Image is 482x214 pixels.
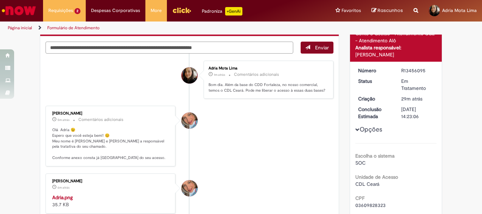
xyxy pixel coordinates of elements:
div: [PERSON_NAME] [52,179,170,183]
div: [PERSON_NAME] [52,111,170,116]
div: Analista responsável: [355,44,437,51]
div: Adria Mota Lima [209,66,326,71]
small: Comentários adicionais [78,117,123,123]
span: 5m atrás [58,118,70,122]
div: Padroniza [202,7,242,16]
p: Bom dia. Além da base do CDD Fortaleza, no nosso comercial, temos o CDL Ceará. Pode me liberar o ... [209,82,326,93]
time: 28/08/2025 09:43:02 [58,118,70,122]
b: Escolha o sistema [355,153,394,159]
div: [DATE] 14:23:06 [401,106,434,120]
button: Enviar [301,42,333,54]
span: Enviar [315,44,329,51]
a: Rascunhos [372,7,403,14]
div: Adria Mota Lima [181,67,198,84]
div: R13456095 [401,67,434,74]
a: Página inicial [8,25,32,31]
div: 35.7 KB [52,194,170,208]
span: SOC [355,160,366,166]
a: Formulário de Atendimento [47,25,100,31]
img: ServiceNow [1,4,37,18]
span: 2 [74,8,80,14]
div: 28/08/2025 09:18:55 [401,95,434,102]
time: 28/08/2025 09:18:55 [401,96,422,102]
p: Olá Adria 😉 Espero que você esteja bem!! 😊 Meu nome é [PERSON_NAME] e [PERSON_NAME] a responsável... [52,127,170,160]
a: Adria.png [52,194,73,201]
span: Rascunhos [378,7,403,14]
b: CPF [355,195,364,201]
dt: Número [353,67,396,74]
small: Comentários adicionais [234,72,279,78]
span: 29m atrás [401,96,422,102]
div: Jacqueline Andrade Galani [181,180,198,196]
span: CDL Ceará [355,181,379,187]
span: 1m atrás [214,73,225,77]
div: Em Tratamento [401,78,434,92]
textarea: Digite sua mensagem aqui... [46,42,293,54]
span: Favoritos [342,7,361,14]
span: Requisições [48,7,73,14]
span: 03609828323 [355,202,386,208]
b: Unidade de Acesso [355,174,398,180]
span: More [151,7,162,14]
p: +GenAi [225,7,242,16]
dt: Status [353,78,396,85]
span: Adria Mota Lima [442,7,477,13]
time: 28/08/2025 09:42:17 [58,185,70,190]
img: click_logo_yellow_360x200.png [172,5,191,16]
dt: Conclusão Estimada [353,106,396,120]
ul: Trilhas de página [5,22,316,35]
time: 28/08/2025 09:47:10 [214,73,225,77]
dt: Criação [353,95,396,102]
div: [PERSON_NAME] [355,51,437,58]
span: Despesas Corporativas [91,7,140,14]
span: 6m atrás [58,185,70,190]
div: Gente e Gestão - Atendimento GGE - Atendimento Alô [355,30,437,44]
div: Jacqueline Andrade Galani [181,112,198,129]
